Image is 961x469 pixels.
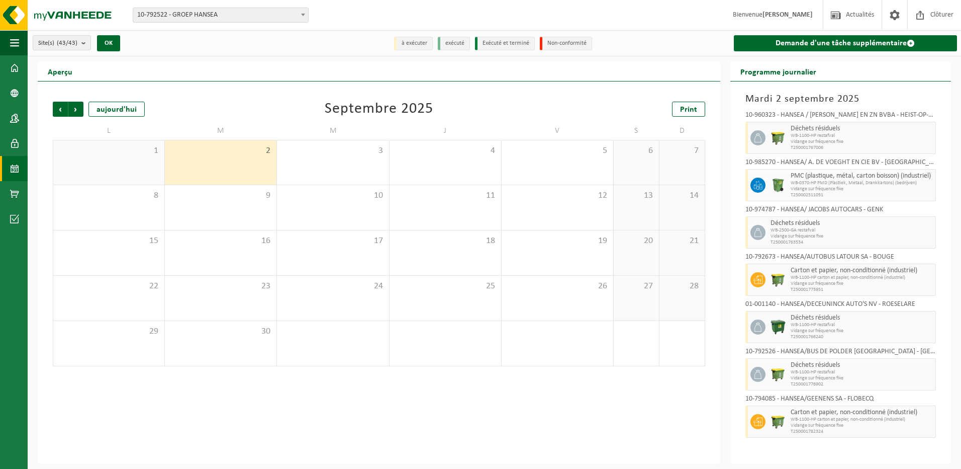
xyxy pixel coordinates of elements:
li: exécuté [438,37,470,50]
span: T250001782324 [791,429,933,435]
span: 8 [58,190,159,201]
span: 21 [664,236,700,247]
img: WB-1100-HPE-GN-50 [771,272,786,287]
span: 6 [619,145,654,157]
li: Exécuté et terminé [475,37,535,50]
span: WB-1100-HP restafval [791,369,933,375]
span: Déchets résiduels [791,361,933,369]
span: WB-1100-HP carton et papier, non-conditionné (industriel) [791,275,933,281]
td: S [614,122,659,140]
a: Demande d'une tâche supplémentaire [734,35,957,51]
td: J [390,122,502,140]
td: L [53,122,165,140]
div: 10-792673 - HANSEA/AUTOBUS LATOUR SA - BOUGE [745,254,936,264]
span: T250001767006 [791,145,933,151]
span: Déchets résiduels [791,314,933,322]
strong: [PERSON_NAME] [762,11,813,19]
span: Suivant [68,102,83,117]
div: aujourd'hui [88,102,145,117]
span: 28 [664,281,700,292]
span: Print [680,106,697,114]
span: Déchets résiduels [791,125,933,133]
span: 12 [507,190,608,201]
button: OK [97,35,120,51]
h2: Programme journalier [730,61,826,81]
span: 14 [664,190,700,201]
span: WB-2500-GA restafval [771,227,933,233]
span: Vidange sur fréquence fixe [791,139,933,145]
div: 10-974787 - HANSEA/ JACOBS AUTOCARS - GENK [745,206,936,216]
span: 1 [58,145,159,157]
span: Vidange sur fréquence fixe [791,328,933,334]
span: 4 [395,145,496,157]
span: PMC (plastique, métal, carton boisson) (industriel) [791,172,933,180]
span: Déchets résiduels [771,219,933,227]
span: 13 [619,190,654,201]
span: 29 [58,326,159,337]
span: Vidange sur fréquence fixe [791,375,933,381]
h3: Mardi 2 septembre 2025 [745,92,936,107]
span: Carton et papier, non-conditionné (industriel) [791,267,933,275]
h2: Aperçu [38,61,82,81]
span: 18 [395,236,496,247]
td: M [277,122,389,140]
span: 2 [170,145,271,157]
td: M [165,122,277,140]
span: Vidange sur fréquence fixe [771,233,933,240]
span: 5 [507,145,608,157]
span: T250001775951 [791,287,933,293]
span: T250001766240 [791,334,933,340]
span: 22 [58,281,159,292]
span: 20 [619,236,654,247]
span: Vidange sur fréquence fixe [791,281,933,287]
span: 25 [395,281,496,292]
td: D [659,122,705,140]
count: (43/43) [57,40,77,46]
img: WB-1100-HPE-GN-50 [771,414,786,429]
span: 24 [282,281,383,292]
td: V [502,122,614,140]
span: WB-1100-HP restafval [791,133,933,139]
span: 16 [170,236,271,247]
span: WB-1100-HP restafval [791,322,933,328]
span: 11 [395,190,496,201]
img: WB-1100-HPE-GN-01 [771,320,786,335]
span: 10 [282,190,383,201]
span: Vidange sur fréquence fixe [791,423,933,429]
span: 23 [170,281,271,292]
span: T250001776902 [791,381,933,387]
span: 19 [507,236,608,247]
span: 15 [58,236,159,247]
img: WB-1100-HPE-GN-50 [771,130,786,145]
div: 10-794085 - HANSEA/GEENENS SA - FLOBECQ [745,396,936,406]
span: T250001763534 [771,240,933,246]
li: à exécuter [394,37,433,50]
img: WB-0370-HPE-GN-50 [771,178,786,193]
div: 01-001140 - HANSEA/DECEUNINCK AUTO'S NV - ROESELARE [745,301,936,311]
span: 3 [282,145,383,157]
span: Précédent [53,102,68,117]
span: Vidange sur fréquence fixe [791,186,933,192]
span: Site(s) [38,36,77,51]
span: 9 [170,190,271,201]
div: Septembre 2025 [325,102,433,117]
div: 10-792526 - HANSEA/BUS DE POLDER [GEOGRAPHIC_DATA] - [GEOGRAPHIC_DATA] [745,348,936,358]
span: 30 [170,326,271,337]
div: 10-985270 - HANSEA/ A. DE VOEGHT EN CIE BV - [GEOGRAPHIC_DATA] - [GEOGRAPHIC_DATA] [745,159,936,169]
img: WB-1100-HPE-GN-50 [771,367,786,382]
li: Non-conformité [540,37,592,50]
span: 10-792522 - GROEP HANSEA [133,8,309,23]
span: WB-1100-HP carton et papier, non-conditionné (industriel) [791,417,933,423]
span: 10-792522 - GROEP HANSEA [133,8,308,22]
span: WB-0370-HP PMD (Plastiek, Metaal, Drankkartons) (bedrijven) [791,180,933,186]
span: 27 [619,281,654,292]
div: 10-960323 - HANSEA / [PERSON_NAME] EN ZN BVBA - HEIST-OP-DEN-[PERSON_NAME] [745,112,936,122]
span: T250002511051 [791,192,933,198]
span: 26 [507,281,608,292]
span: 17 [282,236,383,247]
span: 7 [664,145,700,157]
span: Carton et papier, non-conditionné (industriel) [791,409,933,417]
button: Site(s)(43/43) [33,35,91,50]
a: Print [672,102,705,117]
